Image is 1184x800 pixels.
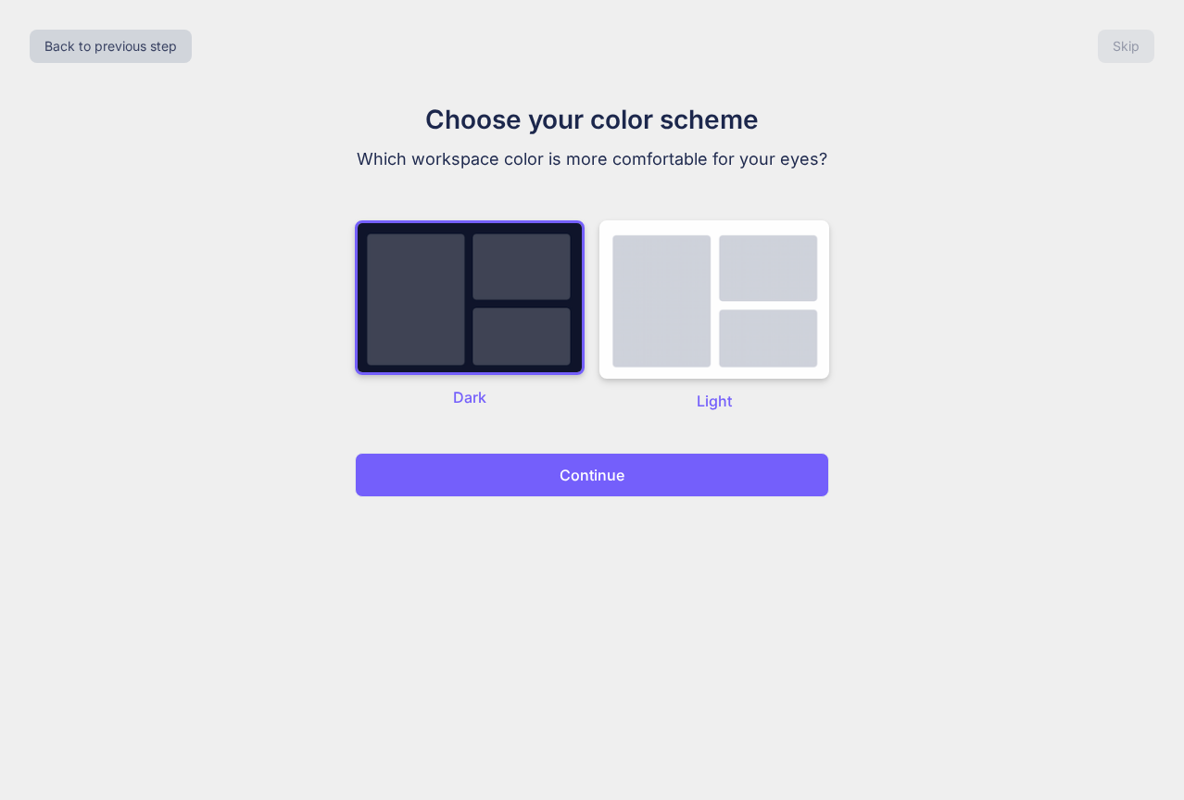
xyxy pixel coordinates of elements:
[355,386,585,408] p: Dark
[355,220,585,375] img: dark
[560,464,624,486] p: Continue
[281,100,903,139] h1: Choose your color scheme
[281,146,903,172] p: Which workspace color is more comfortable for your eyes?
[355,453,829,497] button: Continue
[1098,30,1154,63] button: Skip
[599,390,829,412] p: Light
[599,220,829,379] img: dark
[30,30,192,63] button: Back to previous step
